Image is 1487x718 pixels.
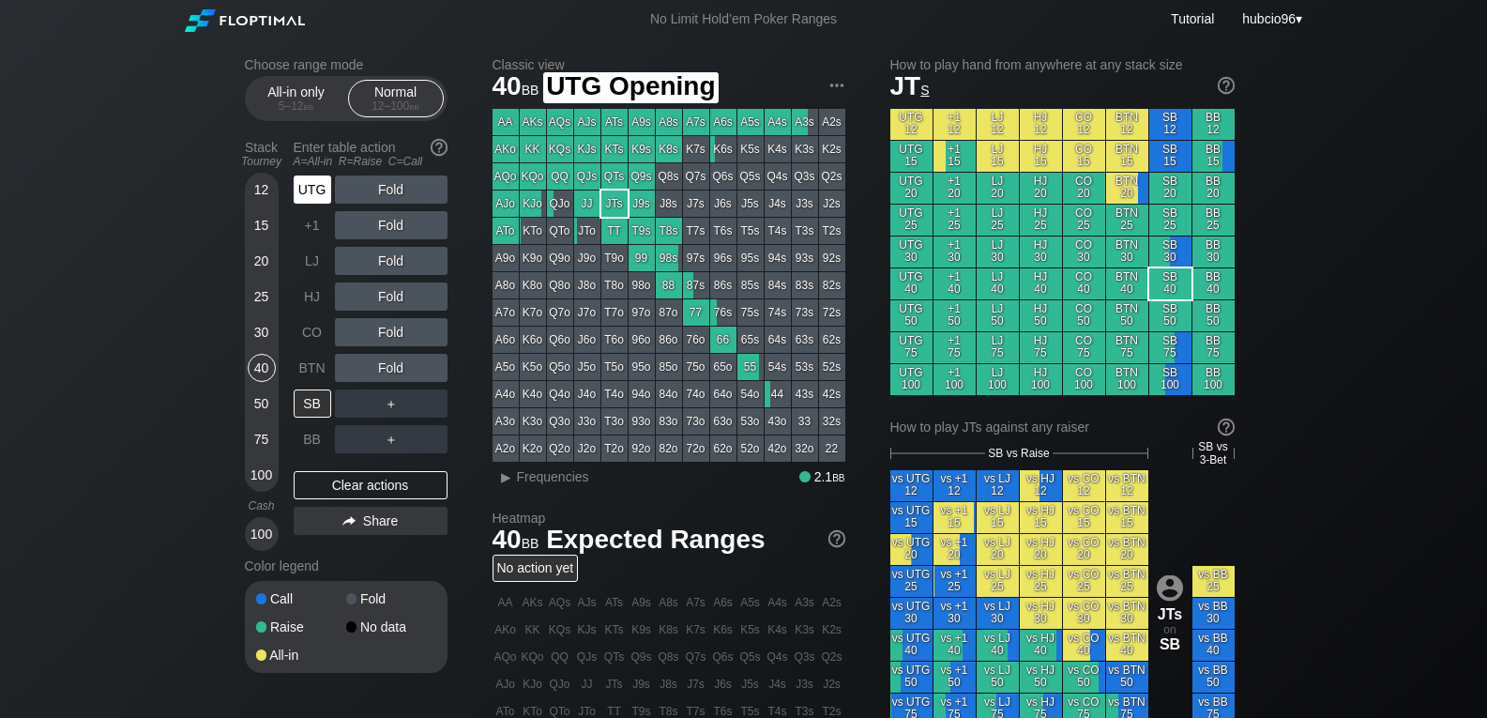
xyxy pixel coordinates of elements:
div: UTG 100 [890,364,933,395]
div: +1 75 [933,332,976,363]
div: 99 [629,245,655,271]
div: Normal [353,81,439,116]
div: T8o [601,272,628,298]
div: 43o [765,408,791,435]
div: LJ 50 [977,300,1019,331]
a: Tutorial [1171,11,1214,26]
div: A7s [683,109,709,135]
div: +1 30 [933,237,976,267]
div: K3o [520,408,546,435]
div: T8s [656,218,682,244]
div: LJ 40 [977,268,1019,299]
div: LJ 15 [977,141,1019,172]
div: SB 15 [1149,141,1191,172]
div: T9s [629,218,655,244]
div: 94o [629,381,655,407]
div: K5o [520,354,546,380]
div: CO 25 [1063,205,1105,236]
div: Q6o [547,327,573,353]
div: K9s [629,136,655,162]
div: 12 – 100 [357,99,435,113]
div: 5 – 12 [257,99,336,113]
div: K8s [656,136,682,162]
div: 82o [656,435,682,462]
div: T3s [792,218,818,244]
div: A5o [493,354,519,380]
div: T6o [601,327,628,353]
div: KTo [520,218,546,244]
div: BTN 40 [1106,268,1148,299]
div: T7o [601,299,628,326]
div: 44 [765,381,791,407]
div: KTs [601,136,628,162]
div: T5o [601,354,628,380]
div: Q4o [547,381,573,407]
div: J3o [574,408,600,435]
div: KJs [574,136,600,162]
div: HJ 40 [1020,268,1062,299]
div: J9s [629,191,655,217]
div: ▾ [1237,8,1304,29]
div: 15 [248,211,276,239]
div: A5s [737,109,764,135]
img: help.32db89a4.svg [429,137,449,158]
div: Q4s [765,163,791,190]
div: 87s [683,272,709,298]
div: BB 25 [1192,205,1235,236]
div: UTG 25 [890,205,933,236]
div: K4o [520,381,546,407]
div: J8o [574,272,600,298]
div: 83s [792,272,818,298]
div: A9s [629,109,655,135]
div: K3s [792,136,818,162]
div: ＋ [335,425,448,453]
div: 54s [765,354,791,380]
div: T5s [737,218,764,244]
div: UTG 30 [890,237,933,267]
div: QJs [574,163,600,190]
div: QTs [601,163,628,190]
div: 12 [248,176,276,204]
div: CO 30 [1063,237,1105,267]
span: bb [304,99,314,113]
div: CO 20 [1063,173,1105,204]
div: 95o [629,354,655,380]
div: No Limit Hold’em Poker Ranges [622,11,865,31]
div: 65o [710,354,736,380]
div: LJ 12 [977,109,1019,140]
div: +1 100 [933,364,976,395]
div: +1 [294,211,331,239]
div: No data [346,620,436,634]
div: 98s [656,245,682,271]
div: UTG 75 [890,332,933,363]
div: 96s [710,245,736,271]
div: J7o [574,299,600,326]
div: KJo [520,191,546,217]
div: +1 25 [933,205,976,236]
div: 50 [248,390,276,418]
span: bb [522,78,539,99]
div: T6s [710,218,736,244]
div: BB 50 [1192,300,1235,331]
div: 84o [656,381,682,407]
div: 73s [792,299,818,326]
div: KK [520,136,546,162]
div: Q7o [547,299,573,326]
div: HJ 50 [1020,300,1062,331]
div: +1 12 [933,109,976,140]
div: A8o [493,272,519,298]
h2: Choose range mode [245,57,448,72]
div: BTN [294,354,331,382]
div: 93o [629,408,655,435]
div: 72s [819,299,845,326]
div: UTG [294,176,331,204]
div: J6s [710,191,736,217]
div: T2s [819,218,845,244]
div: ＋ [335,390,448,418]
img: help.32db89a4.svg [1216,417,1237,437]
div: Tourney [237,155,286,168]
div: 66 [710,327,736,353]
div: Fold [335,318,448,346]
div: SB 30 [1149,237,1191,267]
div: J7s [683,191,709,217]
